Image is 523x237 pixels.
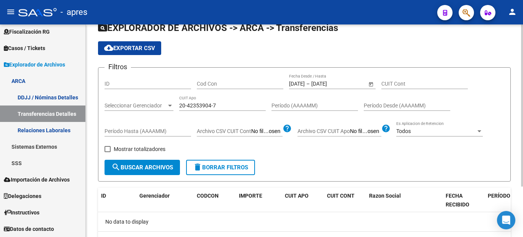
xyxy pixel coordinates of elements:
span: IMPORTE [239,193,262,199]
span: CUIT CONT [327,193,355,199]
mat-icon: cloud_download [104,43,113,52]
span: EXPLORADOR DE ARCHIVOS -> ARCA -> Transferencias [98,23,338,33]
mat-icon: person [508,7,517,16]
span: - apres [60,4,87,21]
mat-icon: menu [6,7,15,16]
span: Archivo CSV CUIT Apo [297,128,350,134]
div: No data to display [98,212,511,231]
input: End date [311,81,349,87]
datatable-header-cell: ID [98,188,136,213]
div: Open Intercom Messenger [497,211,515,229]
span: ID [101,193,106,199]
span: Gerenciador [139,193,170,199]
datatable-header-cell: PERÍODO [485,188,515,213]
datatable-header-cell: CODCON [194,188,221,213]
datatable-header-cell: IMPORTE [236,188,282,213]
button: Open calendar [367,80,375,88]
span: Seleccionar Gerenciador [105,102,167,109]
span: CUIT APO [285,193,309,199]
span: Mostrar totalizadores [114,144,165,154]
span: – [306,81,310,87]
span: Razon Social [369,193,401,199]
span: FECHA RECIBIDO [446,193,469,208]
input: Archivo CSV CUIT Cont [251,128,283,135]
h3: Filtros [105,62,131,72]
input: Archivo CSV CUIT Apo [350,128,381,135]
button: Buscar Archivos [105,160,180,175]
span: Delegaciones [4,192,41,200]
datatable-header-cell: CUIT APO [282,188,324,213]
datatable-header-cell: Razon Social [366,188,443,213]
mat-icon: search [111,162,121,172]
span: Datos de contacto [4,225,54,233]
span: Buscar Archivos [111,164,173,171]
datatable-header-cell: CUIT CONT [324,188,366,213]
span: CODCON [197,193,219,199]
datatable-header-cell: Gerenciador [136,188,194,213]
mat-icon: delete [193,162,202,172]
span: Importación de Archivos [4,175,70,184]
span: PERÍODO [488,193,510,199]
mat-icon: help [283,124,292,133]
button: Exportar CSV [98,41,161,55]
span: Casos / Tickets [4,44,45,52]
button: Borrar Filtros [186,160,255,175]
span: Fiscalización RG [4,28,50,36]
span: Instructivos [4,208,39,217]
span: Archivo CSV CUIT Cont [197,128,251,134]
datatable-header-cell: FECHA RECIBIDO [443,188,485,213]
input: Start date [289,81,305,87]
span: Explorador de Archivos [4,60,65,69]
span: Todos [396,128,411,134]
mat-icon: help [381,124,391,133]
span: Exportar CSV [104,45,155,52]
span: Borrar Filtros [193,164,248,171]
